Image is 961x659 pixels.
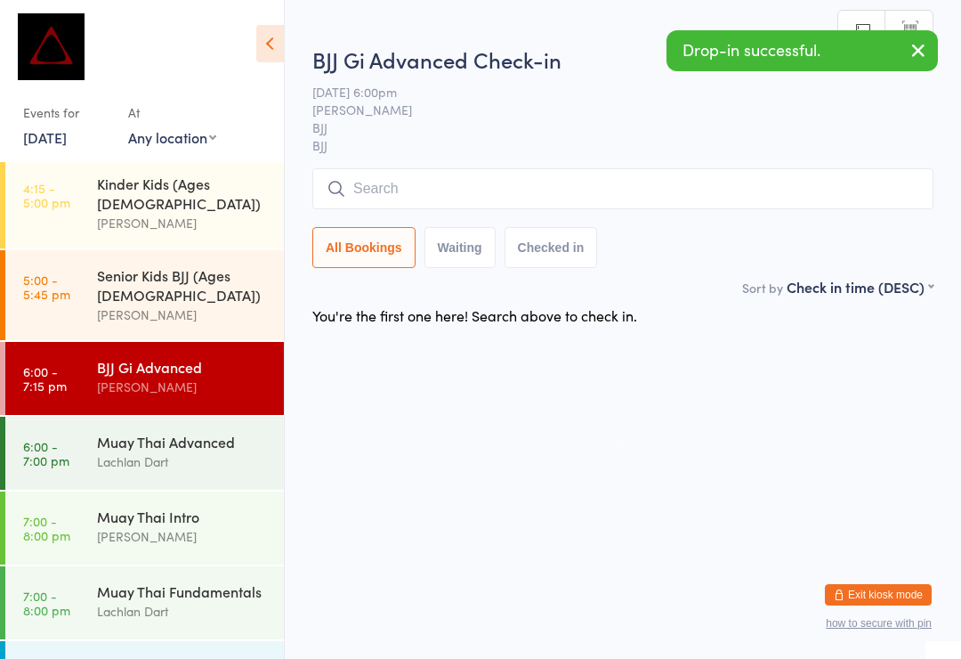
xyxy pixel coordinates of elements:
div: [PERSON_NAME] [97,305,269,325]
div: Muay Thai Intro [97,507,269,526]
button: All Bookings [312,227,416,268]
span: [DATE] 6:00pm [312,83,906,101]
button: Checked in [505,227,598,268]
div: Muay Thai Advanced [97,432,269,452]
a: 4:15 -5:00 pmKinder Kids (Ages [DEMOGRAPHIC_DATA])[PERSON_NAME] [5,159,284,248]
div: You're the first one here! Search above to check in. [312,305,637,325]
input: Search [312,168,933,209]
div: [PERSON_NAME] [97,213,269,233]
a: 7:00 -8:00 pmMuay Thai FundamentalsLachlan Dart [5,566,284,639]
time: 7:00 - 8:00 pm [23,514,70,542]
a: [DATE] [23,127,67,147]
button: Waiting [424,227,496,268]
h2: BJJ Gi Advanced Check-in [312,45,933,74]
div: Events for [23,98,110,127]
div: Check in time (DESC) [787,277,933,297]
span: BJJ [312,136,933,154]
div: [PERSON_NAME] [97,377,269,397]
div: Any location [128,127,216,147]
div: Muay Thai Fundamentals [97,582,269,601]
div: Drop-in successful. [666,30,938,71]
a: 6:00 -7:15 pmBJJ Gi Advanced[PERSON_NAME] [5,342,284,415]
div: BJJ Gi Advanced [97,357,269,377]
label: Sort by [742,279,783,297]
a: 6:00 -7:00 pmMuay Thai AdvancedLachlan Dart [5,417,284,490]
div: Lachlan Dart [97,452,269,472]
button: Exit kiosk mode [825,584,932,606]
div: At [128,98,216,127]
div: Kinder Kids (Ages [DEMOGRAPHIC_DATA]) [97,174,269,213]
time: 6:00 - 7:15 pm [23,364,67,393]
img: Dominance MMA Abbotsford [18,13,85,80]
time: 7:00 - 8:00 pm [23,589,70,617]
button: how to secure with pin [826,617,932,630]
span: [PERSON_NAME] [312,101,906,118]
a: 7:00 -8:00 pmMuay Thai Intro[PERSON_NAME] [5,492,284,565]
time: 4:15 - 5:00 pm [23,181,70,209]
div: Senior Kids BJJ (Ages [DEMOGRAPHIC_DATA]) [97,265,269,305]
time: 6:00 - 7:00 pm [23,439,69,468]
a: 5:00 -5:45 pmSenior Kids BJJ (Ages [DEMOGRAPHIC_DATA])[PERSON_NAME] [5,250,284,340]
span: BJJ [312,118,906,136]
time: 5:00 - 5:45 pm [23,273,70,301]
div: Lachlan Dart [97,601,269,622]
div: [PERSON_NAME] [97,526,269,547]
